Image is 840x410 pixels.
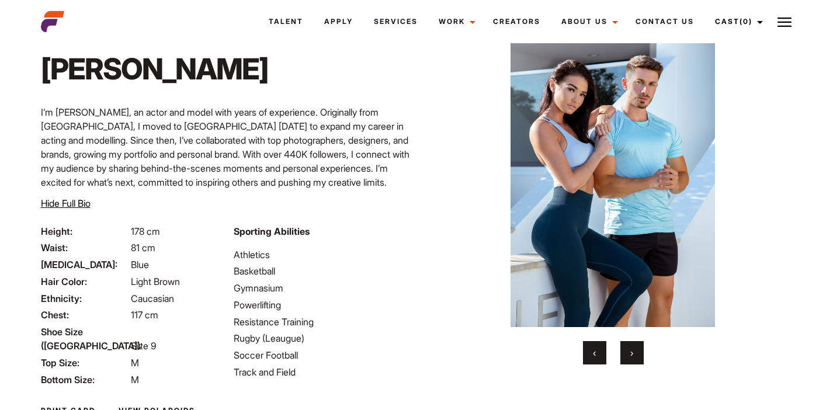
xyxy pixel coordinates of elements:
a: Apply [314,6,363,37]
li: Powerlifting [234,298,413,312]
span: Waist: [41,241,129,255]
button: Hide Full Bio [41,196,91,210]
a: About Us [551,6,625,37]
img: Burger icon [777,15,792,29]
span: 117 cm [131,309,158,321]
a: Services [363,6,428,37]
span: M [131,357,139,369]
span: M [131,374,139,385]
span: Height: [41,224,129,238]
li: Resistance Training [234,315,413,329]
span: Shoe Size ([GEOGRAPHIC_DATA]): [41,325,129,353]
h1: [PERSON_NAME] [41,51,268,86]
span: [MEDICAL_DATA]: [41,258,129,272]
li: Rugby (Leaugue) [234,331,413,345]
a: Work [428,6,483,37]
span: Caucasian [131,293,174,304]
strong: Sporting Abilities [234,225,310,237]
span: 81 cm [131,242,155,253]
a: Talent [258,6,314,37]
span: Next [630,347,633,359]
span: Blue [131,259,149,270]
li: Athletics [234,248,413,262]
a: Cast(0) [704,6,770,37]
span: Light Brown [131,276,180,287]
li: Basketball [234,264,413,278]
span: Size 9 [131,340,156,352]
li: Track and Field [234,365,413,379]
span: Bottom Size: [41,373,129,387]
p: I’m [PERSON_NAME], an actor and model with years of experience. Originally from [GEOGRAPHIC_DATA]... [41,105,413,189]
img: cropped-aefm-brand-fav-22-square.png [41,10,64,33]
a: Creators [483,6,551,37]
span: (0) [740,17,752,26]
span: Hide Full Bio [41,197,91,209]
span: Previous [593,347,596,359]
span: Ethnicity: [41,291,129,305]
li: Gymnasium [234,281,413,295]
span: 178 cm [131,225,160,237]
li: Soccer Football [234,348,413,362]
span: Hair Color: [41,275,129,289]
a: Contact Us [625,6,704,37]
span: Chest: [41,308,129,322]
span: Top Size: [41,356,129,370]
